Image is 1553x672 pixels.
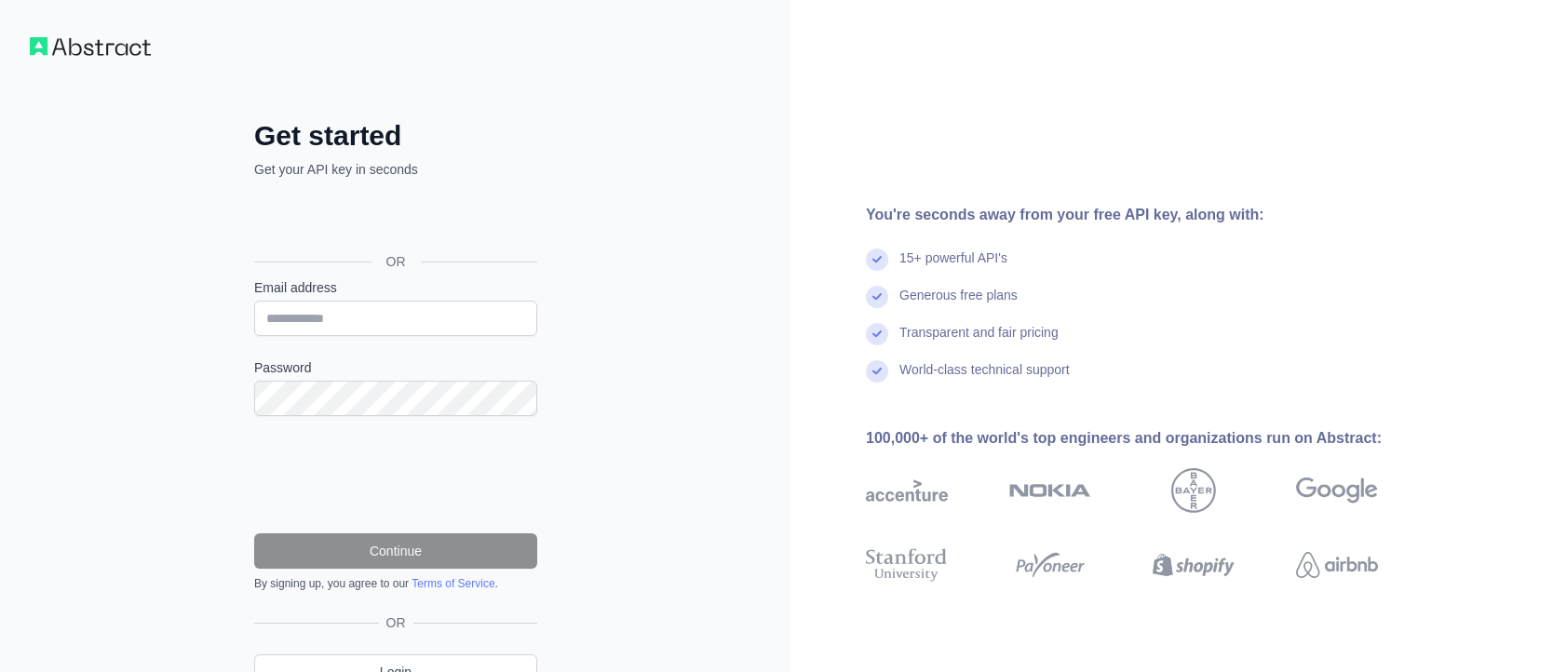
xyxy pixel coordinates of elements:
[412,577,494,590] a: Terms of Service
[254,438,537,511] iframe: reCAPTCHA
[866,544,948,585] img: stanford university
[1009,468,1091,513] img: nokia
[899,360,1070,397] div: World-class technical support
[866,360,888,383] img: check mark
[899,286,1018,323] div: Generous free plans
[866,286,888,308] img: check mark
[1296,544,1378,585] img: airbnb
[866,204,1438,226] div: You're seconds away from your free API key, along with:
[371,252,421,271] span: OR
[254,576,537,591] div: By signing up, you agree to our .
[866,427,1438,450] div: 100,000+ of the world's top engineers and organizations run on Abstract:
[254,533,537,569] button: Continue
[254,119,537,153] h2: Get started
[1153,544,1235,585] img: shopify
[379,613,413,632] span: OR
[254,358,537,377] label: Password
[1009,544,1091,585] img: payoneer
[1296,468,1378,513] img: google
[866,323,888,345] img: check mark
[254,160,537,179] p: Get your API key in seconds
[30,37,151,56] img: Workflow
[866,468,948,513] img: accenture
[254,278,537,297] label: Email address
[899,249,1007,286] div: 15+ powerful API's
[254,199,533,240] div: Über Google anmelden. Wird in neuem Tab geöffnet.
[245,199,543,240] iframe: Schaltfläche „Über Google anmelden“
[866,249,888,271] img: check mark
[1171,468,1216,513] img: bayer
[899,323,1059,360] div: Transparent and fair pricing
